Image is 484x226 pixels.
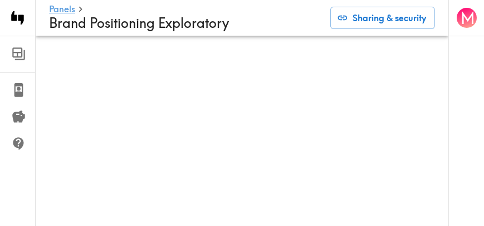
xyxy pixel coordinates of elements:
button: Sharing & security [330,7,435,29]
h4: Brand Positioning Exploratory [49,15,321,31]
button: M [456,7,478,29]
img: Instapanel [7,7,29,29]
span: M [461,8,475,28]
a: Panels [49,4,75,15]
